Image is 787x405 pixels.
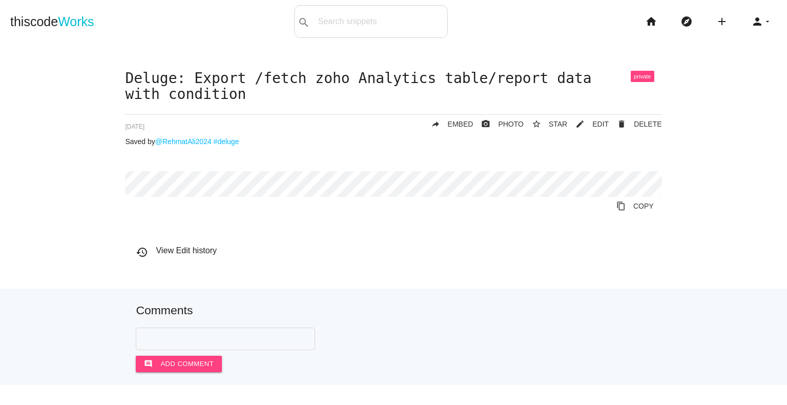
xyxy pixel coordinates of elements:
[136,246,148,258] i: history
[155,137,212,146] a: @RehmatAli2024
[617,115,626,133] i: delete
[751,5,763,38] i: person
[716,5,728,38] i: add
[609,115,661,133] a: Delete Post
[524,115,567,133] button: star_borderSTAR
[634,120,661,128] span: DELETE
[136,246,661,255] h6: View Edit history
[567,115,609,133] a: mode_editEDIT
[498,120,524,128] span: PHOTO
[592,120,609,128] span: EDIT
[431,115,440,133] i: reply
[423,115,473,133] a: replyEMBED
[214,137,239,146] a: #deluge
[136,356,222,372] button: commentAdd comment
[532,115,541,133] i: star_border
[549,120,567,128] span: STAR
[295,6,313,37] button: search
[10,5,94,38] a: thiscodeWorks
[481,115,490,133] i: photo_camera
[616,197,626,215] i: content_copy
[313,11,447,32] input: Search snippets
[136,304,651,317] h5: Comments
[125,137,661,146] p: Saved by
[144,356,153,372] i: comment
[763,5,772,38] i: arrow_drop_down
[473,115,524,133] a: photo_cameraPHOTO
[58,14,94,29] span: Works
[298,6,310,39] i: search
[448,120,473,128] span: EMBED
[125,71,661,103] h1: Deluge: Export /fetch zoho Analytics table/report data with condition
[608,197,662,215] a: Copy to Clipboard
[680,5,693,38] i: explore
[645,5,657,38] i: home
[125,123,144,130] span: [DATE]
[575,115,585,133] i: mode_edit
